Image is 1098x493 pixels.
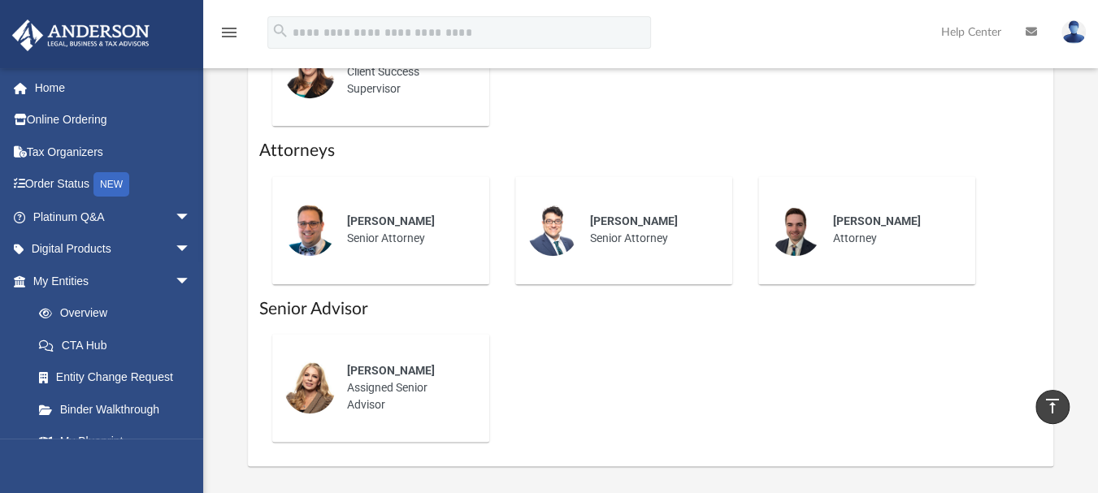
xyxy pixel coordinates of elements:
i: vertical_align_top [1043,396,1062,416]
div: Attorney [822,201,964,258]
a: Home [11,71,215,104]
a: vertical_align_top [1035,390,1070,424]
i: menu [219,23,239,42]
div: Senior Attorney [336,201,478,258]
img: Anderson Advisors Platinum Portal [7,19,154,51]
span: [PERSON_NAME] [347,364,435,377]
h1: Attorneys [259,139,1042,162]
span: arrow_drop_down [175,265,207,298]
i: search [271,22,289,40]
a: Online Ordering [11,104,215,136]
span: [PERSON_NAME] [833,214,921,227]
a: My Blueprint [23,426,207,458]
img: thumbnail [770,204,822,256]
span: arrow_drop_down [175,233,207,266]
div: Senior Attorney [579,201,721,258]
img: thumbnail [527,204,579,256]
span: [PERSON_NAME] [347,214,435,227]
div: Assigned Senior Advisor [336,351,478,425]
a: menu [219,31,239,42]
div: Client Success Supervisor [336,35,478,109]
a: My Entitiesarrow_drop_down [11,265,215,297]
a: Entity Change Request [23,361,215,394]
div: NEW [93,172,129,197]
a: Binder Walkthrough [23,393,215,426]
img: User Pic [1061,20,1086,44]
a: Tax Organizers [11,136,215,168]
span: arrow_drop_down [175,201,207,234]
img: thumbnail [284,46,336,98]
h1: Senior Advisor [259,297,1042,321]
a: Order StatusNEW [11,168,215,201]
a: Platinum Q&Aarrow_drop_down [11,201,215,233]
a: Overview [23,297,215,330]
img: thumbnail [284,204,336,256]
a: CTA Hub [23,329,215,361]
span: [PERSON_NAME] [590,214,678,227]
a: Digital Productsarrow_drop_down [11,233,215,266]
img: thumbnail [284,361,336,413]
